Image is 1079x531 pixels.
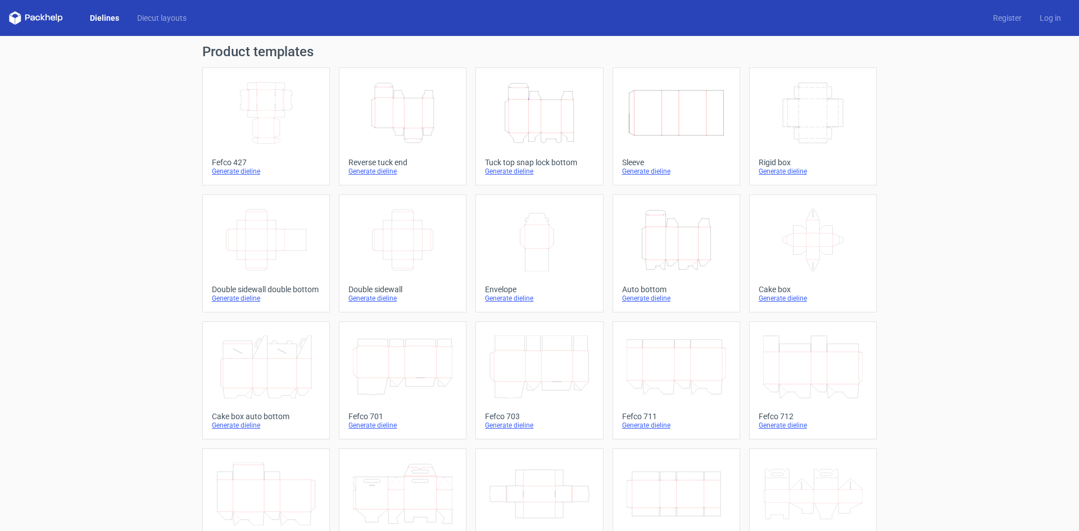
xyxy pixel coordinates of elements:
[759,421,867,430] div: Generate dieline
[622,158,731,167] div: Sleeve
[485,158,593,167] div: Tuck top snap lock bottom
[475,67,603,185] a: Tuck top snap lock bottomGenerate dieline
[81,12,128,24] a: Dielines
[613,194,740,312] a: Auto bottomGenerate dieline
[622,285,731,294] div: Auto bottom
[348,294,457,303] div: Generate dieline
[348,412,457,421] div: Fefco 701
[749,321,877,439] a: Fefco 712Generate dieline
[485,421,593,430] div: Generate dieline
[622,294,731,303] div: Generate dieline
[475,194,603,312] a: EnvelopeGenerate dieline
[613,67,740,185] a: SleeveGenerate dieline
[339,321,466,439] a: Fefco 701Generate dieline
[212,158,320,167] div: Fefco 427
[212,167,320,176] div: Generate dieline
[202,321,330,439] a: Cake box auto bottomGenerate dieline
[128,12,196,24] a: Diecut layouts
[202,45,877,58] h1: Product templates
[339,67,466,185] a: Reverse tuck endGenerate dieline
[485,412,593,421] div: Fefco 703
[339,194,466,312] a: Double sidewallGenerate dieline
[212,412,320,421] div: Cake box auto bottom
[475,321,603,439] a: Fefco 703Generate dieline
[485,167,593,176] div: Generate dieline
[348,167,457,176] div: Generate dieline
[485,294,593,303] div: Generate dieline
[613,321,740,439] a: Fefco 711Generate dieline
[759,167,867,176] div: Generate dieline
[1031,12,1070,24] a: Log in
[348,285,457,294] div: Double sidewall
[348,421,457,430] div: Generate dieline
[485,285,593,294] div: Envelope
[622,167,731,176] div: Generate dieline
[622,421,731,430] div: Generate dieline
[759,412,867,421] div: Fefco 712
[348,158,457,167] div: Reverse tuck end
[212,294,320,303] div: Generate dieline
[749,67,877,185] a: Rigid boxGenerate dieline
[212,285,320,294] div: Double sidewall double bottom
[984,12,1031,24] a: Register
[759,294,867,303] div: Generate dieline
[749,194,877,312] a: Cake boxGenerate dieline
[622,412,731,421] div: Fefco 711
[202,67,330,185] a: Fefco 427Generate dieline
[212,421,320,430] div: Generate dieline
[759,158,867,167] div: Rigid box
[759,285,867,294] div: Cake box
[202,194,330,312] a: Double sidewall double bottomGenerate dieline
